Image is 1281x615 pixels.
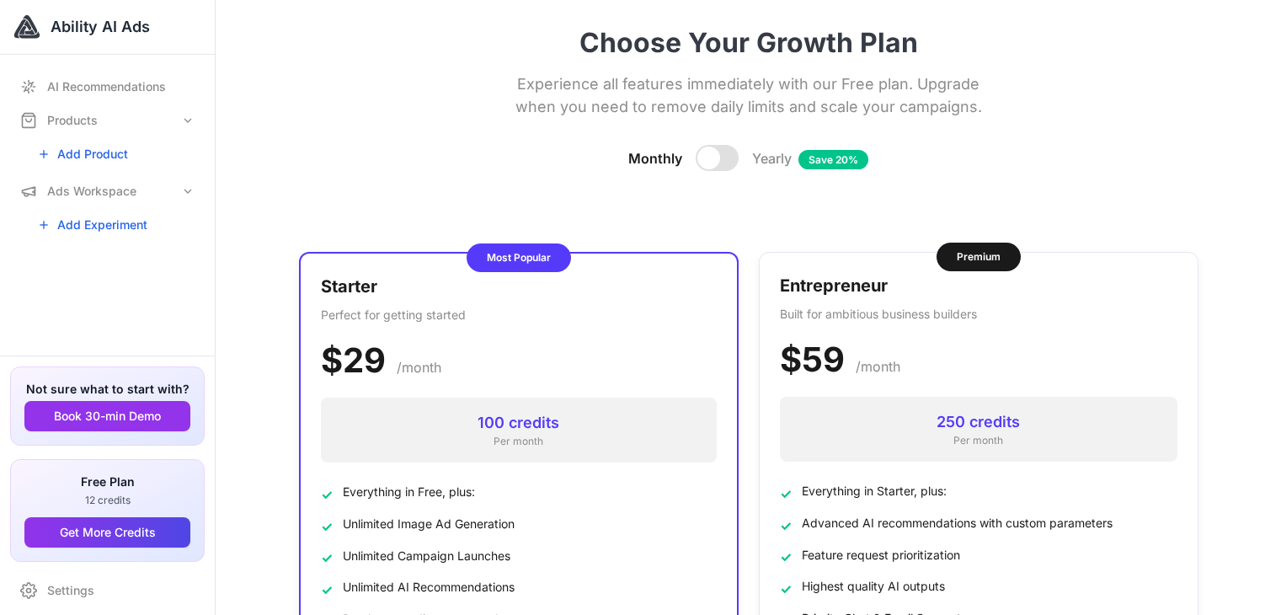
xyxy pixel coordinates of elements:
[780,547,792,567] span: ✓
[13,13,201,40] a: Ability AI Ads
[24,401,190,431] button: Book 30-min Demo
[20,183,136,200] div: Ads Workspace
[798,150,868,169] span: Save 20%
[24,494,190,507] p: 12 credits
[343,547,510,564] span: Unlimited Campaign Launches
[802,482,947,500] span: Everything in Starter, plus:
[397,359,441,376] span: /month
[321,306,717,324] p: Perfect for getting started
[780,273,1177,298] h3: Entrepreneur
[20,112,98,129] div: Products
[321,274,717,299] h3: Starter
[321,548,333,568] span: ✓
[10,575,205,606] a: Settings
[321,516,333,537] span: ✓
[27,210,205,240] a: Add Experiment
[321,340,386,381] span: $29
[10,105,205,136] button: Products
[496,72,1001,118] p: Experience all features immediately with our Free plan. Upgrade when you need to remove daily lim...
[802,514,1113,532] span: Advanced AI recommendations with custom parameters
[752,148,868,168] span: Yearly
[24,473,190,490] h3: Free Plan
[856,358,900,375] span: /month
[10,176,205,206] button: Ads Workspace
[343,483,475,500] span: Everything in Free, plus:
[780,339,845,380] span: $59
[10,72,205,102] a: AI Recommendations
[51,15,150,39] span: Ability AI Ads
[780,305,1177,323] p: Built for ambitious business builders
[793,433,1164,448] div: Per month
[780,484,792,504] span: ✓
[343,578,515,596] span: Unlimited AI Recommendations
[334,434,703,449] div: Per month
[802,546,960,564] span: Feature request prioritization
[299,27,1198,59] h1: Choose Your Growth Plan
[793,410,1164,433] div: 250 credits
[780,516,792,536] span: ✓
[334,411,703,434] div: 100 credits
[343,515,515,532] span: Unlimited Image Ad Generation
[321,580,333,600] span: ✓
[802,577,945,595] span: Highest quality AI outputs
[628,148,682,168] span: Monthly
[780,579,792,599] span: ✓
[27,139,205,169] a: Add Product
[24,381,190,398] h3: Not sure what to start with?
[24,517,190,548] button: Get More Credits
[321,484,333,505] span: ✓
